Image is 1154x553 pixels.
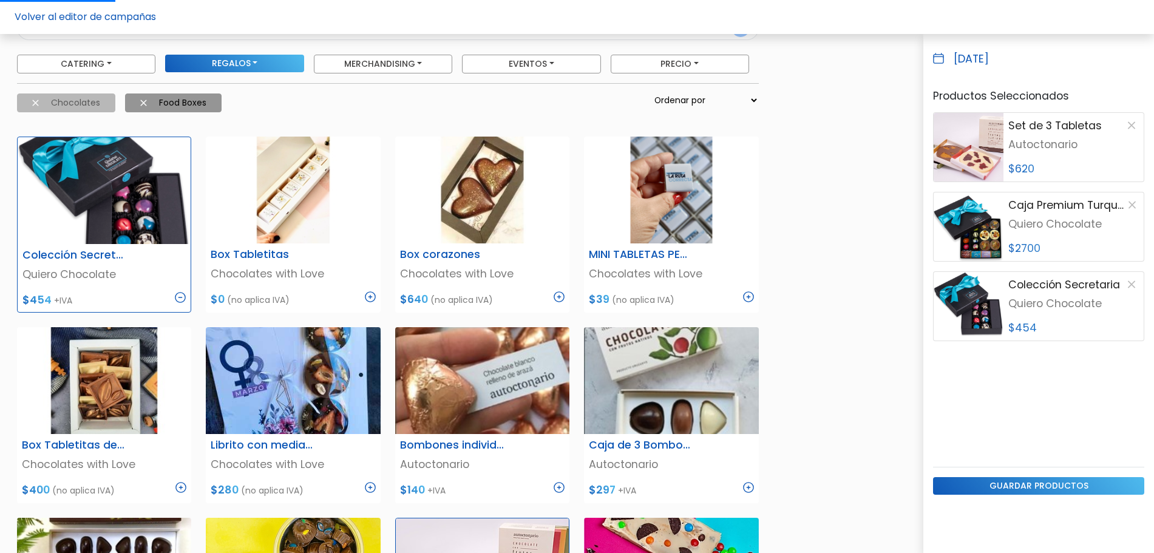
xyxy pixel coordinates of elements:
[395,327,569,503] a: Bombones individuales Autoctonario $140 +IVA
[400,292,428,307] span: $640
[743,291,754,302] img: plus_icon-3fa29c8c201d8ce5b7c3ad03cb1d2b720885457b696e93dcc2ba0c445e8c3955.svg
[395,137,569,243] img: thumb_2000___2000-Photoroom_-_2024-09-23T145044.495.jpg
[934,192,1003,261] img: product image
[427,484,446,497] span: +IVA
[15,249,134,262] h6: Colección Secretaria
[395,137,569,313] a: Box corazones Chocolates with Love $640 (no aplica IVA)
[22,293,52,307] span: $454
[203,248,323,261] h6: Box Tabletitas
[211,292,225,307] span: $0
[22,483,50,497] span: $400
[165,55,304,72] button: Regalos
[1008,320,1139,336] p: $454
[54,294,72,307] span: +IVA
[393,439,512,452] h6: Bombones individuales
[430,294,493,306] span: (no aplica IVA)
[1008,216,1139,232] p: Quiero Chocolate
[395,327,569,434] img: thumb_Captura_de_pantalla_2023-05-04_121613.jpg
[211,266,375,282] p: Chocolates with Love
[175,482,186,493] img: plus_icon-3fa29c8c201d8ce5b7c3ad03cb1d2b720885457b696e93dcc2ba0c445e8c3955.svg
[618,484,636,497] span: +IVA
[211,483,239,497] span: $280
[125,93,222,112] button: Food boxes
[15,439,134,452] h6: Box Tabletitas decoradas
[1008,161,1139,177] p: $620
[52,484,115,497] span: (no aplica IVA)
[934,272,1003,341] img: product image
[1008,197,1125,213] p: Caja Premium Turquesa
[1008,118,1102,134] p: Set de 3 Tabletas
[400,483,425,497] span: $140
[175,292,186,303] img: minus_icon-77eb431731ff163144883c6b0c75bd6d41019c835f44f40f6fc9db0ddd81d76e.svg
[211,456,375,472] p: Chocolates with Love
[582,248,701,261] h6: MINI TABLETAS PERSONALIZADAS
[206,327,380,503] a: Librito con mediants Chocolates with Love $280 (no aplica IVA)
[589,456,753,472] p: Autoctonario
[1008,137,1139,152] p: Autoctonario
[227,294,290,306] span: (no aplica IVA)
[15,10,156,24] a: Volver al editor de campañas
[582,439,701,452] h6: Caja de 3 Bombones
[17,327,191,503] a: Box Tabletitas decoradas Chocolates with Love $400 (no aplica IVA)
[612,294,674,306] span: (no aplica IVA)
[743,482,754,493] img: plus_icon-3fa29c8c201d8ce5b7c3ad03cb1d2b720885457b696e93dcc2ba0c445e8c3955.svg
[22,456,186,472] p: Chocolates with Love
[1008,296,1139,311] p: Quiero Chocolate
[203,439,323,452] h6: Librito con mediants
[22,266,186,282] p: Quiero Chocolate
[206,137,380,313] a: Box Tabletitas Chocolates with Love $0 (no aplica IVA)
[400,456,565,472] p: Autoctonario
[17,55,155,73] button: Catering
[365,291,376,302] img: plus_icon-3fa29c8c201d8ce5b7c3ad03cb1d2b720885457b696e93dcc2ba0c445e8c3955.svg
[589,266,753,282] p: Chocolates with Love
[1008,240,1139,256] p: $2700
[393,248,512,261] h6: Box corazones
[589,483,616,497] span: $297
[365,482,376,493] img: plus_icon-3fa29c8c201d8ce5b7c3ad03cb1d2b720885457b696e93dcc2ba0c445e8c3955.svg
[933,477,1144,495] input: guardar productos
[17,137,191,313] a: Colección Secretaria Quiero Chocolate $454 +IVA
[1008,277,1120,293] p: Colección Secretaria
[206,327,380,434] img: thumb_Mendiants.jpeg
[554,291,565,302] img: plus_icon-3fa29c8c201d8ce5b7c3ad03cb1d2b720885457b696e93dcc2ba0c445e8c3955.svg
[589,292,609,307] span: $39
[554,482,565,493] img: plus_icon-3fa29c8c201d8ce5b7c3ad03cb1d2b720885457b696e93dcc2ba0c445e8c3955.svg
[933,90,1144,103] h6: Productos Seleccionados
[584,137,758,313] a: MINI TABLETAS PERSONALIZADAS Chocolates with Love $39 (no aplica IVA)
[241,484,304,497] span: (no aplica IVA)
[17,327,191,434] img: thumb_2000___2000-Photoroom_-_2024-09-23T150241.972.jpg
[584,137,758,243] img: thumb_Dise%C3%B1o_sin_t%C3%ADtulo__10_.png
[954,53,989,66] h6: [DATE]
[584,327,758,434] img: thumb_Captura_de_pantalla_2023-05-04_120753.jpg
[611,55,749,73] button: Precio
[400,266,565,282] p: Chocolates with Love
[63,12,175,35] div: ¿Necesitás ayuda?
[584,327,758,503] a: Caja de 3 Bombones Autoctonario $297 +IVA
[206,137,380,243] img: thumb_WhatsApp_Image_2023-08-21_at_11.19.34.jpg
[934,113,1003,182] img: product image
[140,100,147,106] img: close-6986928ebcb1d6c9903e3b54e860dbc4d054630f23adef3a32610726dff6a82b.svg
[462,55,600,73] button: Eventos
[933,53,944,64] img: calendar_blue-ac3b0d226928c1d0a031b7180dff2cef00a061937492cb3cf56fc5c027ac901f.svg
[159,97,206,109] span: Food boxes
[314,55,452,73] button: Merchandising
[18,137,191,244] img: thumb_secretaria.png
